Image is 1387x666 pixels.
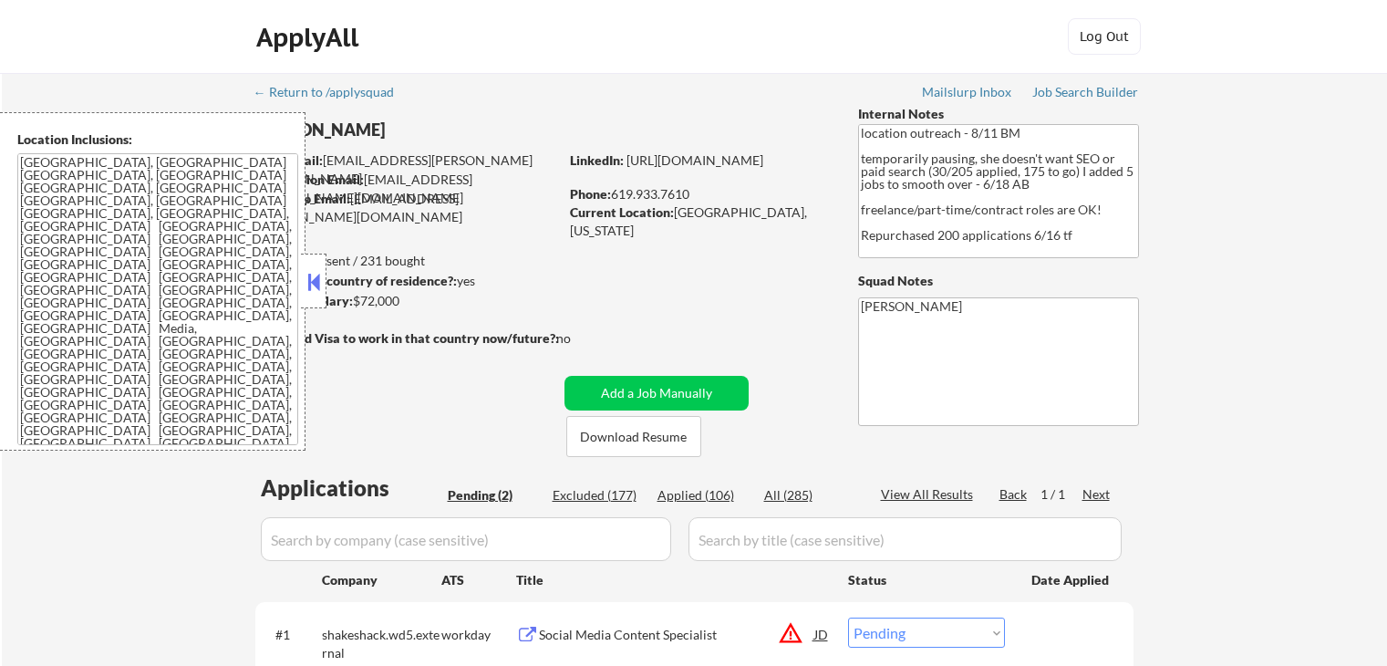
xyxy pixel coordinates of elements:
[254,272,553,290] div: yes
[254,85,411,103] a: ← Return to /applysquad
[275,626,307,644] div: #1
[566,416,701,457] button: Download Resume
[539,626,814,644] div: Social Media Content Specialist
[570,186,611,202] strong: Phone:
[858,272,1139,290] div: Squad Notes
[322,626,441,661] div: shakeshack.wd5.external
[448,486,539,505] div: Pending (2)
[570,204,674,220] strong: Current Location:
[1031,571,1112,589] div: Date Applied
[556,329,608,348] div: no
[858,105,1139,123] div: Internal Notes
[848,563,1005,596] div: Status
[441,626,516,644] div: workday
[255,190,558,225] div: [EMAIL_ADDRESS][PERSON_NAME][DOMAIN_NAME]
[570,203,828,239] div: [GEOGRAPHIC_DATA], [US_STATE]
[255,330,559,346] strong: Will need Visa to work in that country now/future?:
[516,571,831,589] div: Title
[764,486,855,505] div: All (285)
[657,486,749,505] div: Applied (106)
[256,22,364,53] div: ApplyAll
[255,119,630,141] div: [PERSON_NAME]
[626,152,763,168] a: [URL][DOMAIN_NAME]
[254,273,457,288] strong: Can work in country of residence?:
[261,477,441,499] div: Applications
[261,517,671,561] input: Search by company (case sensitive)
[564,376,749,411] button: Add a Job Manually
[256,151,558,187] div: [EMAIL_ADDRESS][PERSON_NAME][DOMAIN_NAME]
[570,185,828,203] div: 619.933.7610
[17,130,298,149] div: Location Inclusions:
[922,86,1013,99] div: Mailslurp Inbox
[1032,85,1139,103] a: Job Search Builder
[881,485,978,504] div: View All Results
[254,86,411,99] div: ← Return to /applysquad
[1082,485,1112,504] div: Next
[254,292,558,310] div: $72,000
[254,252,558,270] div: 106 sent / 231 bought
[1040,485,1082,504] div: 1 / 1
[570,152,624,168] strong: LinkedIn:
[813,618,831,650] div: JD
[553,486,644,505] div: Excluded (177)
[922,85,1013,103] a: Mailslurp Inbox
[441,571,516,589] div: ATS
[1032,86,1139,99] div: Job Search Builder
[688,517,1122,561] input: Search by title (case sensitive)
[999,485,1029,504] div: Back
[778,620,803,646] button: warning_amber
[256,171,558,206] div: [EMAIL_ADDRESS][PERSON_NAME][DOMAIN_NAME]
[322,571,441,589] div: Company
[1068,18,1141,55] button: Log Out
